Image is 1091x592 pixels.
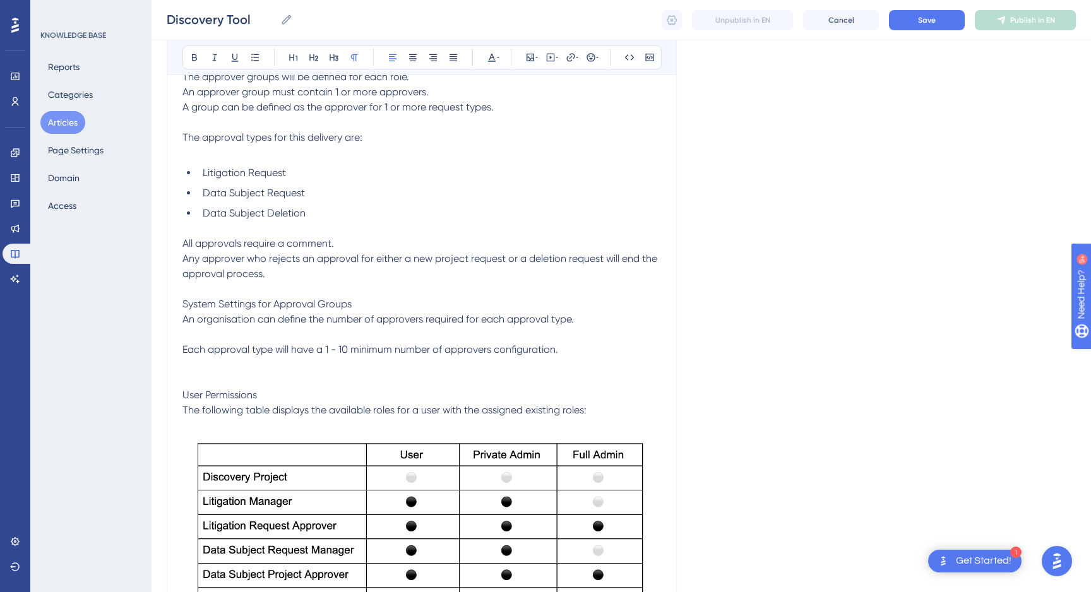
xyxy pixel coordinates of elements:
button: Articles [40,111,85,134]
button: Categories [40,83,100,106]
span: Each approval type will have a 1 - 10 minimum number of approvers configuration. [182,343,558,355]
div: KNOWLEDGE BASE [40,30,106,40]
div: 9+ [86,6,93,16]
div: Get Started! [956,554,1011,568]
div: Open Get Started! checklist, remaining modules: 1 [928,550,1022,572]
span: System Settings for Approval Groups [182,298,352,310]
span: Any approver who rejects an approval for either a new project request or a deletion request will ... [182,252,660,280]
span: All approvals require a comment. [182,237,334,249]
span: Data Subject Request [203,187,305,199]
span: Cancel [828,15,854,25]
span: Unpublish in EN [715,15,770,25]
span: The approval types for this delivery are: [182,131,362,143]
div: 1 [1010,547,1022,558]
input: Article Name [167,11,275,28]
span: An approver group must contain 1 or more approvers. [182,86,429,98]
span: An organisation can define the number of approvers required for each approval type. [182,313,574,325]
span: Publish in EN [1010,15,1055,25]
span: The following table displays the available roles for a user with the assigned existing roles: [182,404,587,416]
button: Domain [40,167,87,189]
button: Publish in EN [975,10,1076,30]
span: Save [918,15,936,25]
button: Page Settings [40,139,111,162]
img: launcher-image-alternative-text [936,554,951,569]
span: Litigation Request [203,167,286,179]
span: Data Subject Deletion [203,207,306,219]
button: Unpublish in EN [692,10,793,30]
button: Cancel [803,10,879,30]
button: Access [40,194,84,217]
span: Need Help? [30,3,79,18]
span: User Permissions [182,389,257,401]
span: The approver groups will be defined for each role. [182,71,409,83]
button: Reports [40,56,87,78]
iframe: UserGuiding AI Assistant Launcher [1038,542,1076,580]
button: Save [889,10,965,30]
span: A group can be defined as the approver for 1 or more request types. [182,101,494,113]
